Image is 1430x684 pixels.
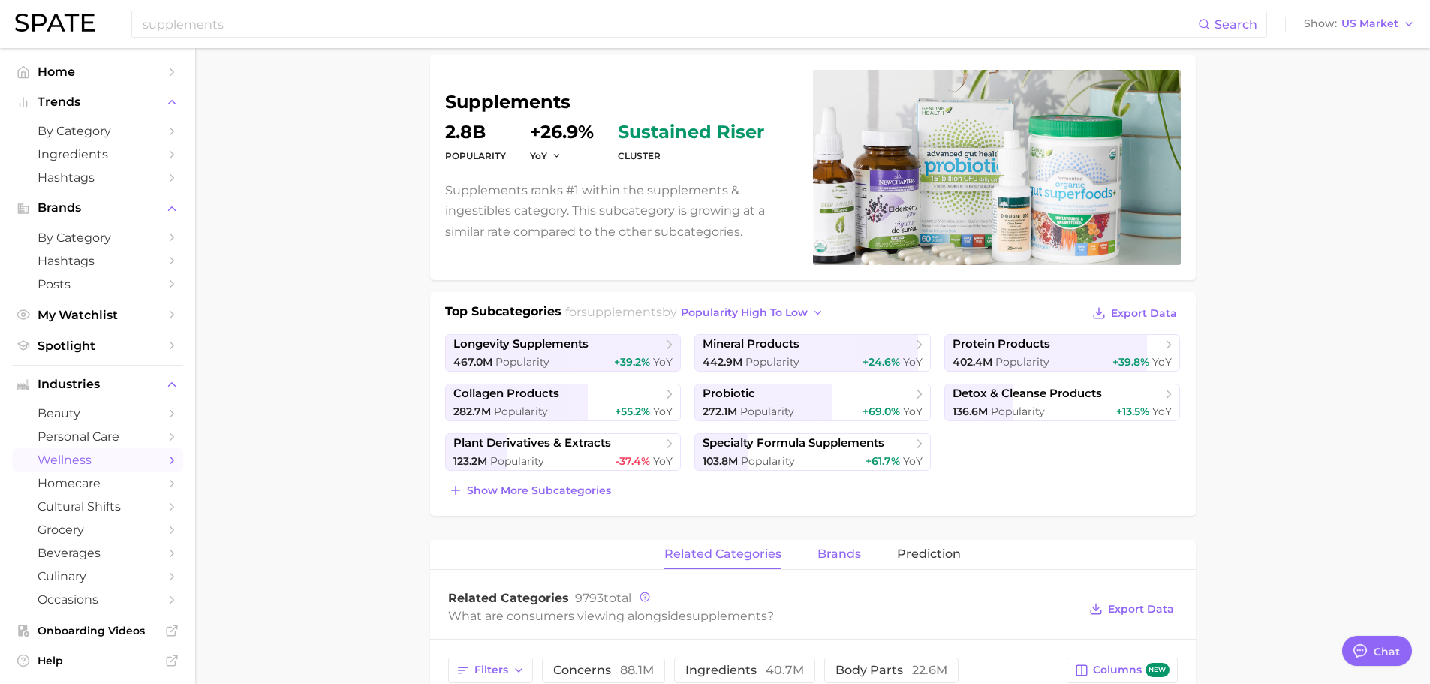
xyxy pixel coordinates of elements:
[740,405,794,418] span: Popularity
[614,355,650,369] span: +39.2%
[944,334,1181,372] a: protein products402.4m Popularity+39.8% YoY
[495,355,549,369] span: Popularity
[863,405,900,418] span: +69.0%
[445,334,682,372] a: longevity supplements467.0m Popularity+39.2% YoY
[445,433,682,471] a: plant derivatives & extracts123.2m Popularity-37.4% YoY
[38,476,158,490] span: homecare
[703,436,884,450] span: specialty formula supplements
[903,405,923,418] span: YoY
[912,663,947,677] span: 22.6m
[38,499,158,514] span: cultural shifts
[453,337,589,351] span: longevity supplements
[991,405,1045,418] span: Popularity
[703,405,737,418] span: 272.1m
[863,355,900,369] span: +24.6%
[12,619,183,642] a: Onboarding Videos
[38,378,158,391] span: Industries
[38,124,158,138] span: by Category
[1146,663,1170,677] span: new
[616,454,650,468] span: -37.4%
[1108,603,1174,616] span: Export Data
[703,454,738,468] span: 103.8m
[653,405,673,418] span: YoY
[1341,20,1398,28] span: US Market
[445,93,795,111] h1: supplements
[530,149,562,162] button: YoY
[12,373,183,396] button: Industries
[653,454,673,468] span: YoY
[445,147,506,165] dt: Popularity
[741,454,795,468] span: Popularity
[530,123,594,141] dd: +26.9%
[620,663,654,677] span: 88.1m
[12,518,183,541] a: grocery
[12,119,183,143] a: by Category
[445,123,506,141] dd: 2.8b
[38,201,158,215] span: Brands
[494,405,548,418] span: Popularity
[38,147,158,161] span: Ingredients
[38,523,158,537] span: grocery
[745,355,799,369] span: Popularity
[38,546,158,560] span: beverages
[453,436,611,450] span: plant derivatives & extracts
[38,95,158,109] span: Trends
[766,663,804,677] span: 40.7m
[38,592,158,607] span: occasions
[453,387,559,401] span: collagen products
[12,565,183,588] a: culinary
[694,433,931,471] a: specialty formula supplements103.8m Popularity+61.7% YoY
[15,14,95,32] img: SPATE
[12,541,183,565] a: beverages
[12,91,183,113] button: Trends
[12,143,183,166] a: Ingredients
[903,454,923,468] span: YoY
[953,355,992,369] span: 402.4m
[38,170,158,185] span: Hashtags
[694,334,931,372] a: mineral products442.9m Popularity+24.6% YoY
[12,425,183,448] a: personal care
[12,60,183,83] a: Home
[453,405,491,418] span: 282.7m
[12,588,183,611] a: occasions
[686,609,767,623] span: supplements
[38,231,158,245] span: by Category
[1088,303,1180,324] button: Export Data
[12,197,183,219] button: Brands
[953,405,988,418] span: 136.6m
[474,664,508,676] span: Filters
[453,454,487,468] span: 123.2m
[38,277,158,291] span: Posts
[445,384,682,421] a: collagen products282.7m Popularity+55.2% YoY
[12,226,183,249] a: by Category
[12,402,183,425] a: beauty
[38,339,158,353] span: Spotlight
[38,406,158,420] span: beauty
[653,355,673,369] span: YoY
[12,334,183,357] a: Spotlight
[1085,598,1177,619] button: Export Data
[903,355,923,369] span: YoY
[953,387,1102,401] span: detox & cleanse products
[38,254,158,268] span: Hashtags
[445,480,615,501] button: Show more subcategories
[615,405,650,418] span: +55.2%
[618,123,764,141] span: sustained riser
[12,249,183,273] a: Hashtags
[575,591,604,605] span: 9793
[38,569,158,583] span: culinary
[141,11,1198,37] input: Search here for a brand, industry, or ingredient
[38,624,158,637] span: Onboarding Videos
[448,606,1079,626] div: What are consumers viewing alongside ?
[12,166,183,189] a: Hashtags
[38,308,158,322] span: My Watchlist
[1116,405,1149,418] span: +13.5%
[12,472,183,495] a: homecare
[1111,307,1177,320] span: Export Data
[490,454,544,468] span: Popularity
[703,355,742,369] span: 442.9m
[38,654,158,667] span: Help
[835,664,947,676] span: body parts
[1112,355,1149,369] span: +39.8%
[703,387,755,401] span: probiotic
